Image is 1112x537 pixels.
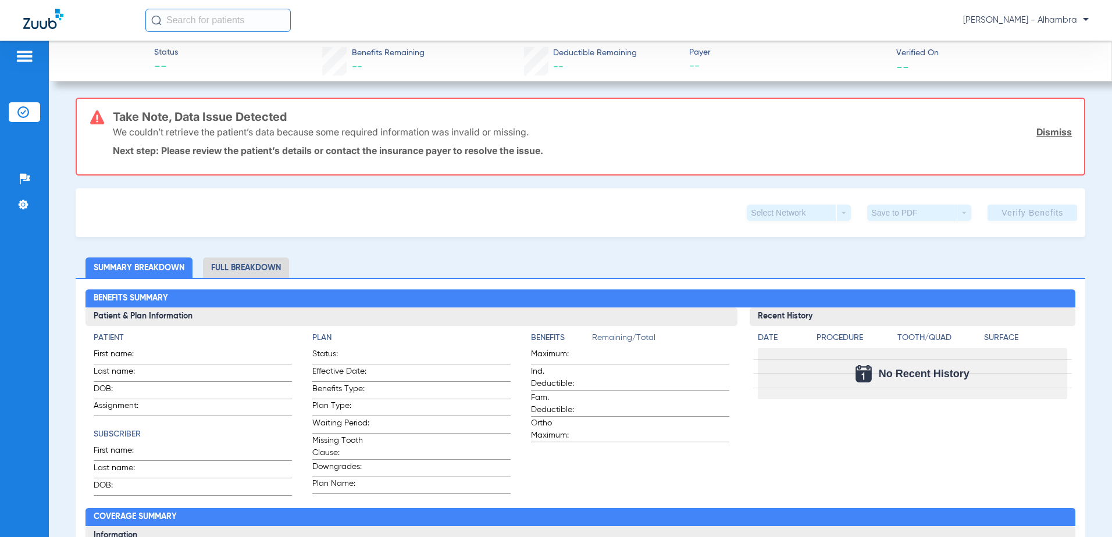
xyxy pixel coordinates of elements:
img: Zuub Logo [23,9,63,29]
h4: Tooth/Quad [897,332,980,344]
h4: Date [758,332,807,344]
span: Waiting Period: [312,417,369,433]
span: First name: [94,348,151,364]
span: DOB: [94,383,151,399]
span: -- [553,62,564,72]
img: hamburger-icon [15,49,34,63]
h2: Benefits Summary [85,289,1075,308]
span: -- [689,59,886,74]
img: Search Icon [151,15,162,26]
span: Status: [312,348,369,364]
span: -- [352,62,362,72]
span: Status [154,46,178,59]
span: Downgrades: [312,461,369,477]
li: Summary Breakdown [85,257,193,278]
h4: Plan [312,332,511,344]
a: Dismiss [1036,126,1072,138]
h4: Surface [984,332,1067,344]
h4: Benefits [531,332,592,344]
li: Full Breakdown [203,257,289,278]
span: Payer [689,46,886,59]
span: Remaining/Total [592,332,729,348]
span: Benefits Remaining [352,47,425,59]
span: Fam. Deductible: [531,392,588,416]
span: Plan Name: [312,478,369,493]
h2: Coverage Summary [85,508,1075,527]
span: -- [154,59,178,76]
img: error-icon [90,110,104,124]
span: Last name: [94,462,151,478]
h3: Patient & Plan Information [85,307,737,326]
app-breakdown-title: Date [758,332,807,348]
span: Plan Type: [312,400,369,416]
span: Assignment: [94,400,151,416]
span: No Recent History [879,368,970,380]
h4: Subscriber [94,428,292,441]
span: Effective Date: [312,366,369,381]
span: Ind. Deductible: [531,366,588,390]
span: Benefits Type: [312,383,369,399]
span: -- [896,60,909,73]
h4: Patient [94,332,292,344]
h4: Procedure [817,332,893,344]
app-breakdown-title: Benefits [531,332,592,348]
span: [PERSON_NAME] - Alhambra [963,15,1089,26]
app-breakdown-title: Procedure [817,332,893,348]
span: Last name: [94,366,151,381]
h3: Take Note, Data Issue Detected [113,111,1072,123]
span: Maximum: [531,348,588,364]
img: Calendar [856,365,872,382]
app-breakdown-title: Surface [984,332,1067,348]
input: Search for patients [145,9,291,32]
span: First name: [94,445,151,460]
p: Next step: Please review the patient’s details or contact the insurance payer to resolve the issue. [113,145,1072,156]
span: Verified On [896,47,1093,59]
p: We couldn’t retrieve the patient’s data because some required information was invalid or missing. [113,126,529,138]
app-breakdown-title: Tooth/Quad [897,332,980,348]
span: Deductible Remaining [553,47,637,59]
span: DOB: [94,479,151,495]
span: Missing Tooth Clause: [312,435,369,459]
span: Ortho Maximum: [531,417,588,442]
h3: Recent History [750,307,1075,326]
